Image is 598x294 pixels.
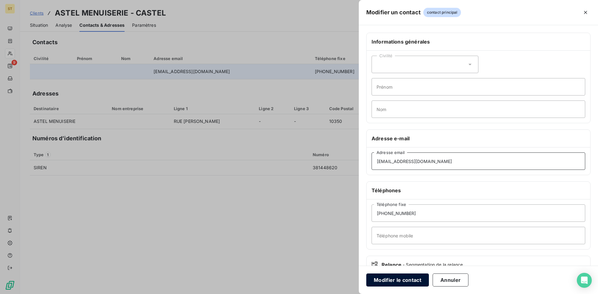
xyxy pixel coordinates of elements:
[372,78,585,96] input: placeholder
[403,262,463,268] span: - Segmentation de la relance
[372,38,585,45] h6: Informations générales
[423,8,461,17] span: contact principal
[372,261,585,268] div: Relance
[366,8,421,17] h5: Modifier un contact
[433,273,468,287] button: Annuler
[372,204,585,222] input: placeholder
[372,135,585,142] h6: Adresse e-mail
[577,273,592,288] div: Open Intercom Messenger
[366,273,429,287] button: Modifier le contact
[372,227,585,244] input: placeholder
[372,100,585,118] input: placeholder
[372,187,585,194] h6: Téléphones
[372,152,585,170] input: placeholder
